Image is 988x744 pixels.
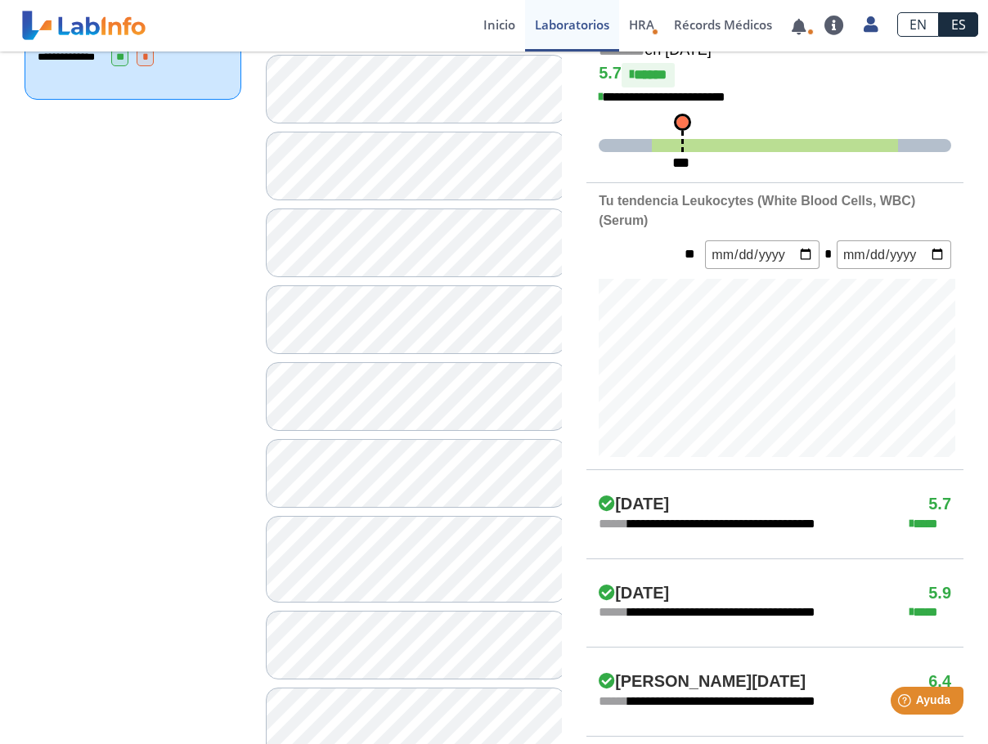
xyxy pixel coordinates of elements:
[599,194,915,227] b: Tu tendencia Leukocytes (White Blood Cells, WBC) (Serum)
[599,672,806,692] h4: [PERSON_NAME][DATE]
[599,495,669,514] h4: [DATE]
[928,495,951,514] h4: 5.7
[599,584,669,603] h4: [DATE]
[599,63,951,87] h4: 5.7
[837,240,951,269] input: mm/dd/yyyy
[897,12,939,37] a: EN
[928,672,951,692] h4: 6.4
[705,240,820,269] input: mm/dd/yyyy
[939,12,978,37] a: ES
[928,584,951,603] h4: 5.9
[629,16,654,33] span: HRA
[842,680,970,726] iframe: Help widget launcher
